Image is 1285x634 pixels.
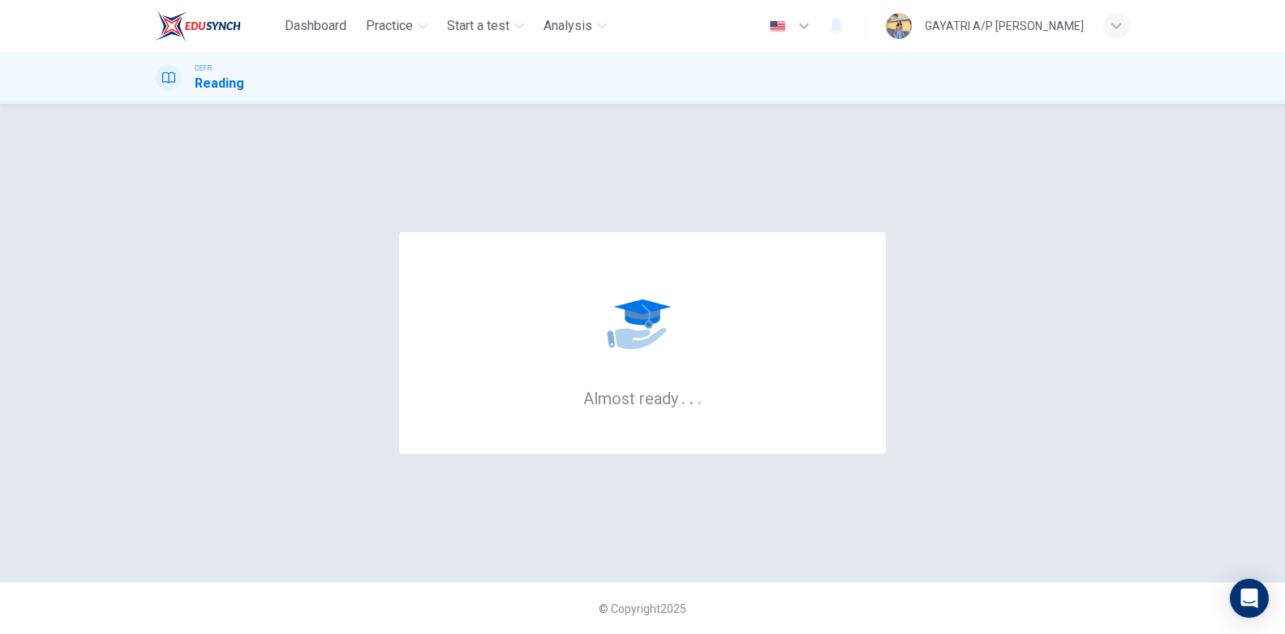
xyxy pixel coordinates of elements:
[583,387,703,408] h6: Almost ready
[195,74,244,93] h1: Reading
[366,16,413,36] span: Practice
[689,383,694,410] h6: .
[1230,579,1269,618] div: Open Intercom Messenger
[447,16,509,36] span: Start a test
[441,11,531,41] button: Start a test
[886,13,912,39] img: Profile picture
[278,11,353,41] button: Dashboard
[544,16,592,36] span: Analysis
[767,20,788,32] img: en
[156,10,278,42] a: EduSynch logo
[925,16,1084,36] div: GAYATRI A/P [PERSON_NAME]
[681,383,686,410] h6: .
[599,602,686,615] span: © Copyright 2025
[537,11,613,41] button: Analysis
[697,383,703,410] h6: .
[285,16,346,36] span: Dashboard
[156,10,241,42] img: EduSynch logo
[195,63,212,74] span: CEFR
[359,11,434,41] button: Practice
